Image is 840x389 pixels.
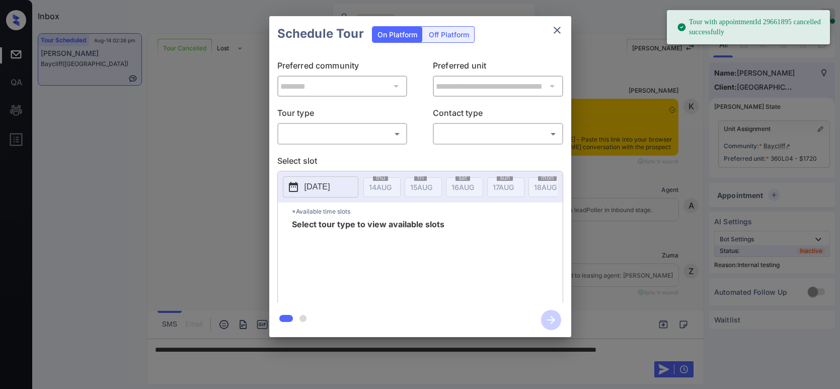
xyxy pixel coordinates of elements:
span: Select tour type to view available slots [292,220,444,301]
button: [DATE] [283,176,358,198]
p: *Available time slots [292,203,563,220]
button: close [547,20,567,40]
div: Tour with appointmentId 29661895 cancelled successfully [677,13,822,41]
p: [DATE] [304,181,330,193]
p: Tour type [277,107,408,123]
p: Preferred unit [433,59,563,76]
h2: Schedule Tour [269,16,372,51]
p: Preferred community [277,59,408,76]
div: Off Platform [424,27,474,42]
p: Contact type [433,107,563,123]
p: Select slot [277,155,563,171]
div: On Platform [372,27,422,42]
